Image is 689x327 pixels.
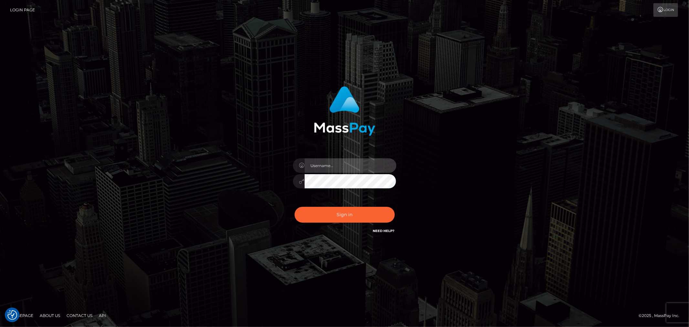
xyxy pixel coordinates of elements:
button: Consent Preferences [7,310,17,320]
a: Login [653,3,678,17]
a: Login Page [10,3,35,17]
a: Contact Us [64,311,95,321]
button: Sign in [295,207,395,223]
a: About Us [37,311,63,321]
a: Need Help? [373,229,395,233]
a: API [96,311,109,321]
input: Username... [305,158,396,173]
div: © 2025 , MassPay Inc. [639,312,684,319]
img: Revisit consent button [7,310,17,320]
a: Homepage [7,311,36,321]
img: MassPay Login [314,86,375,136]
